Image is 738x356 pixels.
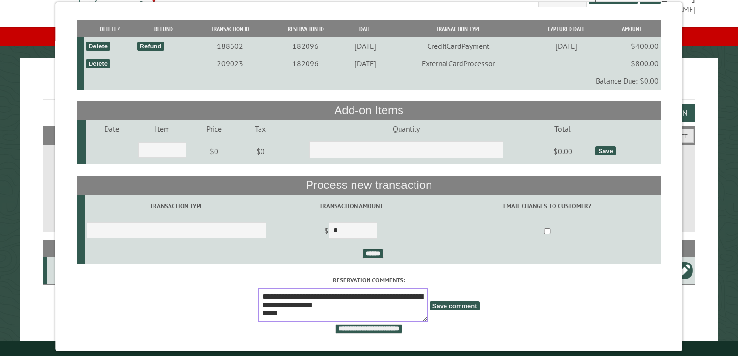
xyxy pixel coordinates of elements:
label: Transaction Type [87,201,266,211]
div: A-16 [51,265,105,275]
th: Refund [136,20,192,37]
h1: Reservations [43,73,696,100]
span: Save comment [430,301,480,310]
td: Quantity [280,120,532,138]
div: Delete [86,42,110,51]
td: 182096 [269,37,342,55]
td: [DATE] [342,55,388,72]
label: Reservation comments: [77,276,661,285]
td: 188602 [192,37,269,55]
small: © Campground Commander LLC. All rights reserved. [314,345,424,352]
td: $0 [241,138,281,165]
label: Transaction Amount [270,201,433,211]
td: $0.00 [532,138,594,165]
td: Tax [241,120,281,138]
div: Save [596,146,616,155]
td: $ [268,218,434,245]
td: Price [188,120,241,138]
td: CreditCardPayment [388,37,529,55]
h2: Filters [43,126,696,144]
th: Amount [604,20,661,37]
td: Balance Due: $0.00 [84,72,661,90]
td: 182096 [269,55,342,72]
td: Item [137,120,188,138]
th: Add-on Items [77,101,661,120]
th: Process new transaction [77,176,661,194]
div: Delete [86,59,110,68]
th: Captured Date [529,20,604,37]
td: $800.00 [604,55,661,72]
th: Transaction Type [388,20,529,37]
td: [DATE] [342,37,388,55]
td: $400.00 [604,37,661,55]
td: Date [86,120,137,138]
td: $0 [188,138,241,165]
td: Total [532,120,594,138]
td: [DATE] [529,37,604,55]
div: Refund [137,42,165,51]
th: Transaction ID [192,20,269,37]
td: 209023 [192,55,269,72]
td: ExternalCardProcessor [388,55,529,72]
th: Date [342,20,388,37]
th: Reservation ID [269,20,342,37]
label: Email changes to customer? [436,201,659,211]
th: Site [47,240,106,257]
th: Delete? [84,20,136,37]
